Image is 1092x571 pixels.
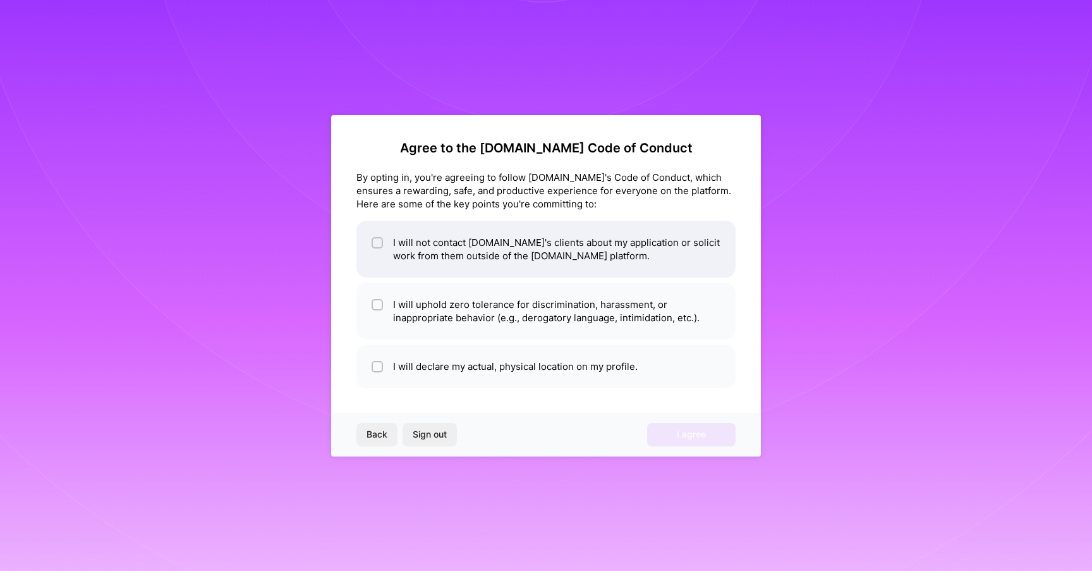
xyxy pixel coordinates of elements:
[413,428,447,441] span: Sign out
[356,140,736,156] h2: Agree to the [DOMAIN_NAME] Code of Conduct
[367,428,387,441] span: Back
[356,221,736,278] li: I will not contact [DOMAIN_NAME]'s clients about my application or solicit work from them outside...
[356,171,736,211] div: By opting in, you're agreeing to follow [DOMAIN_NAME]'s Code of Conduct, which ensures a rewardin...
[356,345,736,388] li: I will declare my actual, physical location on my profile.
[403,423,457,446] button: Sign out
[356,283,736,340] li: I will uphold zero tolerance for discrimination, harassment, or inappropriate behavior (e.g., der...
[356,423,397,446] button: Back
